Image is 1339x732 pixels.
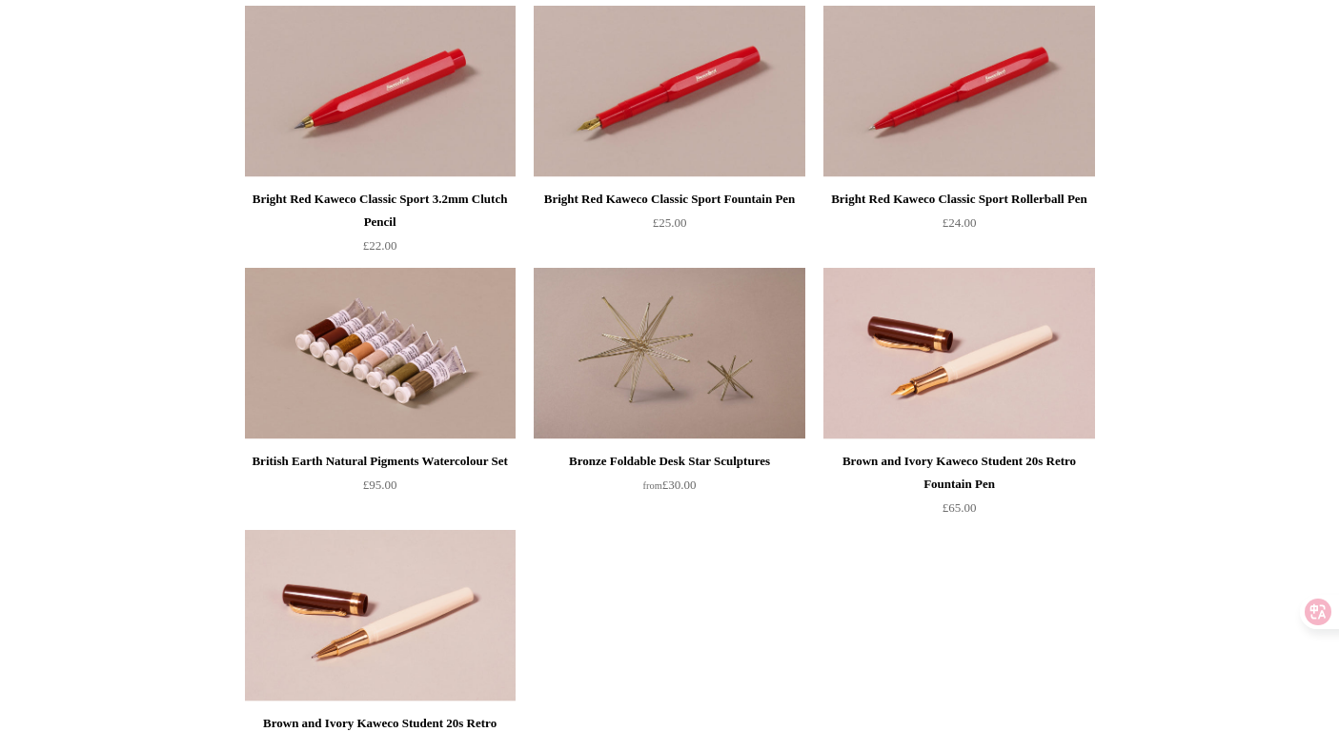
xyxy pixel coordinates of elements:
[823,188,1094,266] a: Bright Red Kaweco Classic Sport Rollerball Pen £24.00
[245,530,516,701] a: Brown and Ivory Kaweco Student 20s Retro Rollerball Pen Brown and Ivory Kaweco Student 20s Retro ...
[534,450,804,528] a: Bronze Foldable Desk Star Sculptures from£30.00
[643,478,697,492] span: £30.00
[534,6,804,177] a: Bright Red Kaweco Classic Sport Fountain Pen Bright Red Kaweco Classic Sport Fountain Pen
[534,268,804,439] a: Bronze Foldable Desk Star Sculptures Bronze Foldable Desk Star Sculptures
[653,215,687,230] span: £25.00
[538,450,800,473] div: Bronze Foldable Desk Star Sculptures
[534,188,804,266] a: Bright Red Kaweco Classic Sport Fountain Pen £25.00
[828,450,1089,496] div: Brown and Ivory Kaweco Student 20s Retro Fountain Pen
[363,478,397,492] span: £95.00
[538,188,800,211] div: Bright Red Kaweco Classic Sport Fountain Pen
[245,268,516,439] img: British Earth Natural Pigments Watercolour Set
[250,188,511,234] div: Bright Red Kaweco Classic Sport 3.2mm Clutch Pencil
[245,530,516,701] img: Brown and Ivory Kaweco Student 20s Retro Rollerball Pen
[245,188,516,266] a: Bright Red Kaweco Classic Sport 3.2mm Clutch Pencil £22.00
[823,6,1094,177] a: Bright Red Kaweco Classic Sport Rollerball Pen Bright Red Kaweco Classic Sport Rollerball Pen
[363,238,397,253] span: £22.00
[245,450,516,528] a: British Earth Natural Pigments Watercolour Set £95.00
[823,268,1094,439] img: Brown and Ivory Kaweco Student 20s Retro Fountain Pen
[828,188,1089,211] div: Bright Red Kaweco Classic Sport Rollerball Pen
[534,268,804,439] img: Bronze Foldable Desk Star Sculptures
[245,268,516,439] a: British Earth Natural Pigments Watercolour Set British Earth Natural Pigments Watercolour Set
[823,268,1094,439] a: Brown and Ivory Kaweco Student 20s Retro Fountain Pen Brown and Ivory Kaweco Student 20s Retro Fo...
[643,480,662,491] span: from
[943,500,977,515] span: £65.00
[245,6,516,177] a: Bright Red Kaweco Classic Sport 3.2mm Clutch Pencil Bright Red Kaweco Classic Sport 3.2mm Clutch ...
[245,6,516,177] img: Bright Red Kaweco Classic Sport 3.2mm Clutch Pencil
[943,215,977,230] span: £24.00
[250,450,511,473] div: British Earth Natural Pigments Watercolour Set
[823,6,1094,177] img: Bright Red Kaweco Classic Sport Rollerball Pen
[534,6,804,177] img: Bright Red Kaweco Classic Sport Fountain Pen
[823,450,1094,528] a: Brown and Ivory Kaweco Student 20s Retro Fountain Pen £65.00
